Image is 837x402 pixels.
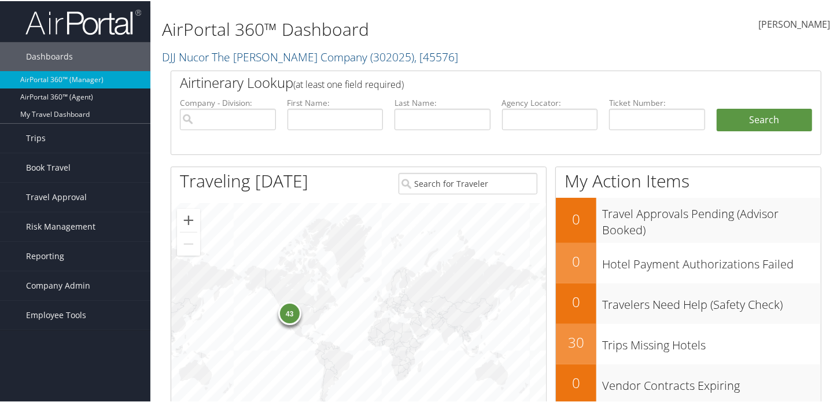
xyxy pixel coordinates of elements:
[602,249,821,271] h3: Hotel Payment Authorizations Failed
[502,96,598,108] label: Agency Locator:
[177,231,200,255] button: Zoom out
[602,330,821,352] h3: Trips Missing Hotels
[556,242,821,282] a: 0Hotel Payment Authorizations Failed
[556,197,821,241] a: 0Travel Approvals Pending (Advisor Booked)
[556,331,596,351] h2: 30
[370,48,414,64] span: ( 302025 )
[602,290,821,312] h3: Travelers Need Help (Safety Check)
[25,8,141,35] img: airportal-logo.png
[180,96,276,108] label: Company - Division:
[293,77,404,90] span: (at least one field required)
[602,199,821,237] h3: Travel Approvals Pending (Advisor Booked)
[180,72,758,91] h2: Airtinerary Lookup
[278,301,301,324] div: 43
[758,17,830,29] span: [PERSON_NAME]
[26,211,95,240] span: Risk Management
[602,371,821,393] h3: Vendor Contracts Expiring
[609,96,705,108] label: Ticket Number:
[556,291,596,311] h2: 0
[177,208,200,231] button: Zoom in
[556,208,596,228] h2: 0
[556,168,821,192] h1: My Action Items
[162,16,607,40] h1: AirPortal 360™ Dashboard
[758,6,830,42] a: [PERSON_NAME]
[394,96,491,108] label: Last Name:
[180,168,308,192] h1: Traveling [DATE]
[399,172,537,193] input: Search for Traveler
[26,241,64,270] span: Reporting
[287,96,384,108] label: First Name:
[556,372,596,392] h2: 0
[26,152,71,181] span: Book Travel
[556,323,821,363] a: 30Trips Missing Hotels
[26,41,73,70] span: Dashboards
[556,282,821,323] a: 0Travelers Need Help (Safety Check)
[556,250,596,270] h2: 0
[414,48,458,64] span: , [ 45576 ]
[26,300,86,329] span: Employee Tools
[26,270,90,299] span: Company Admin
[717,108,813,131] button: Search
[162,48,458,64] a: DJJ Nucor The [PERSON_NAME] Company
[26,123,46,152] span: Trips
[26,182,87,211] span: Travel Approval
